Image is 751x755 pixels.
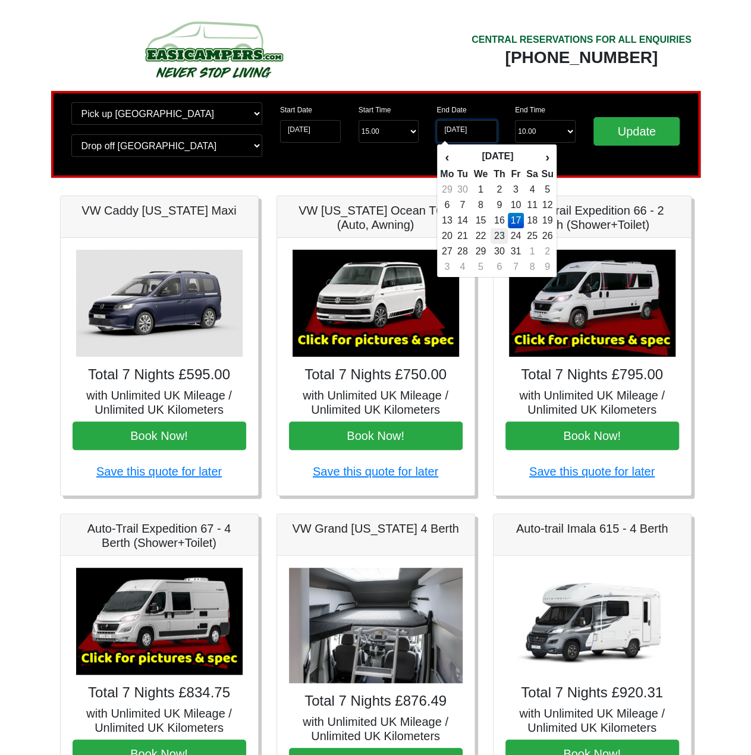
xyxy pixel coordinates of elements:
[508,182,524,197] td: 3
[436,105,466,115] label: End Date
[593,117,680,146] input: Update
[524,213,541,228] td: 18
[289,421,463,450] button: Book Now!
[470,259,491,275] td: 5
[289,521,463,536] h5: VW Grand [US_STATE] 4 Berth
[454,166,470,182] th: Tu
[541,244,554,259] td: 2
[76,568,243,675] img: Auto-Trail Expedition 67 - 4 Berth (Shower+Toilet)
[439,228,454,244] td: 20
[313,465,438,478] a: Save this quote for later
[289,693,463,710] h4: Total 7 Nights £876.49
[505,521,679,536] h5: Auto-trail Imala 615 - 4 Berth
[439,259,454,275] td: 3
[472,47,692,68] div: [PHONE_NUMBER]
[491,259,508,275] td: 6
[96,465,222,478] a: Save this quote for later
[280,105,312,115] label: Start Date
[439,244,454,259] td: 27
[505,203,679,232] h5: Auto-Trail Expedition 66 - 2 Berth (Shower+Toilet)
[541,147,554,167] th: ›
[289,366,463,383] h4: Total 7 Nights £750.00
[541,166,554,182] th: Su
[100,17,326,82] img: campers-checkout-logo.png
[73,521,246,550] h5: Auto-Trail Expedition 67 - 4 Berth (Shower+Toilet)
[505,388,679,417] h5: with Unlimited UK Mileage / Unlimited UK Kilometers
[509,568,675,675] img: Auto-trail Imala 615 - 4 Berth
[470,182,491,197] td: 1
[491,182,508,197] td: 2
[470,166,491,182] th: We
[439,166,454,182] th: Mo
[491,228,508,244] td: 23
[73,706,246,735] h5: with Unlimited UK Mileage / Unlimited UK Kilometers
[73,684,246,701] h4: Total 7 Nights £834.75
[524,166,541,182] th: Sa
[508,228,524,244] td: 24
[76,250,243,357] img: VW Caddy California Maxi
[472,33,692,47] div: CENTRAL RESERVATIONS FOR ALL ENQUIRIES
[73,203,246,218] h5: VW Caddy [US_STATE] Maxi
[454,228,470,244] td: 21
[508,197,524,213] td: 10
[505,366,679,383] h4: Total 7 Nights £795.00
[541,197,554,213] td: 12
[470,228,491,244] td: 22
[515,105,545,115] label: End Time
[541,182,554,197] td: 5
[289,568,463,684] img: VW Grand California 4 Berth
[529,465,655,478] a: Save this quote for later
[289,715,463,743] h5: with Unlimited UK Mileage / Unlimited UK Kilometers
[491,166,508,182] th: Th
[491,197,508,213] td: 9
[524,228,541,244] td: 25
[470,244,491,259] td: 29
[454,213,470,228] td: 14
[439,182,454,197] td: 29
[508,213,524,228] td: 17
[509,250,675,357] img: Auto-Trail Expedition 66 - 2 Berth (Shower+Toilet)
[541,213,554,228] td: 19
[280,120,341,143] input: Start Date
[454,197,470,213] td: 7
[73,366,246,383] h4: Total 7 Nights £595.00
[293,250,459,357] img: VW California Ocean T6.1 (Auto, Awning)
[470,213,491,228] td: 15
[470,197,491,213] td: 8
[454,147,541,167] th: [DATE]
[439,213,454,228] td: 13
[436,120,497,143] input: Return Date
[73,388,246,417] h5: with Unlimited UK Mileage / Unlimited UK Kilometers
[524,244,541,259] td: 1
[505,684,679,701] h4: Total 7 Nights £920.31
[541,228,554,244] td: 26
[505,421,679,450] button: Book Now!
[73,421,246,450] button: Book Now!
[289,388,463,417] h5: with Unlimited UK Mileage / Unlimited UK Kilometers
[289,203,463,232] h5: VW [US_STATE] Ocean T6.1 (Auto, Awning)
[505,706,679,735] h5: with Unlimited UK Mileage / Unlimited UK Kilometers
[454,259,470,275] td: 4
[508,166,524,182] th: Fr
[524,259,541,275] td: 8
[439,197,454,213] td: 6
[359,105,391,115] label: Start Time
[524,197,541,213] td: 11
[508,259,524,275] td: 7
[508,244,524,259] td: 31
[454,182,470,197] td: 30
[439,147,454,167] th: ‹
[541,259,554,275] td: 9
[524,182,541,197] td: 4
[491,213,508,228] td: 16
[491,244,508,259] td: 30
[454,244,470,259] td: 28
